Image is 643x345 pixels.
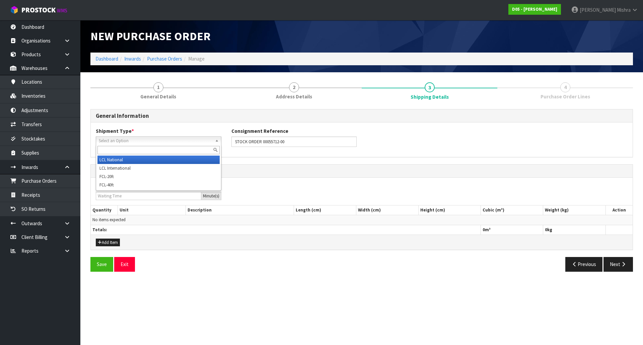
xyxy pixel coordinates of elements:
span: 1 [153,82,163,92]
th: Cubic (m³) [481,205,543,215]
span: [PERSON_NAME] [580,7,616,13]
a: Inwards [124,56,141,62]
button: Previous [565,257,603,271]
th: Width (cm) [356,205,419,215]
h3: General Information [96,113,628,119]
span: Shipping Details [411,93,449,100]
span: Shipping Details [90,104,633,277]
span: 0 [545,227,547,233]
span: Manage [188,56,205,62]
span: Address Details [276,93,312,100]
th: Totals: [91,225,481,235]
h3: Shipment Expected [96,168,628,174]
th: Unit [118,205,186,215]
span: 4 [560,82,570,92]
th: Quantity [91,205,118,215]
th: Length (cm) [294,205,356,215]
span: General Details [140,93,176,100]
span: ProStock [21,6,56,14]
th: m³ [481,225,543,235]
th: Description [186,205,294,215]
th: Action [605,205,633,215]
div: Minute(s) [201,192,221,200]
a: D05 - [PERSON_NAME] [508,4,561,15]
th: Height (cm) [419,205,481,215]
th: Weight (kg) [543,205,605,215]
span: Select an Option [99,137,212,145]
a: Dashboard [95,56,118,62]
span: New Purchase Order [90,29,211,43]
button: Add Item [96,239,120,247]
small: WMS [57,7,67,14]
span: 0 [483,227,485,233]
label: Consignment Reference [231,127,288,135]
input: Waiting Time [96,192,201,200]
li: FCL-40ft [97,181,220,189]
span: Mishra [617,7,631,13]
li: LCL National [97,156,220,164]
button: Save [90,257,113,271]
img: cube-alt.png [10,6,18,14]
span: 2 [289,82,299,92]
li: FCL-20ft [97,172,220,181]
td: No items expected [91,215,633,225]
th: kg [543,225,605,235]
span: Purchase Order Lines [541,93,590,100]
button: Exit [114,257,135,271]
input: Consignment Reference [231,137,357,147]
strong: D05 - [PERSON_NAME] [512,6,557,12]
a: Purchase Orders [147,56,182,62]
button: Next [603,257,633,271]
li: LCL International [97,164,220,172]
label: Shipment Type [96,127,134,135]
span: 3 [425,82,435,92]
